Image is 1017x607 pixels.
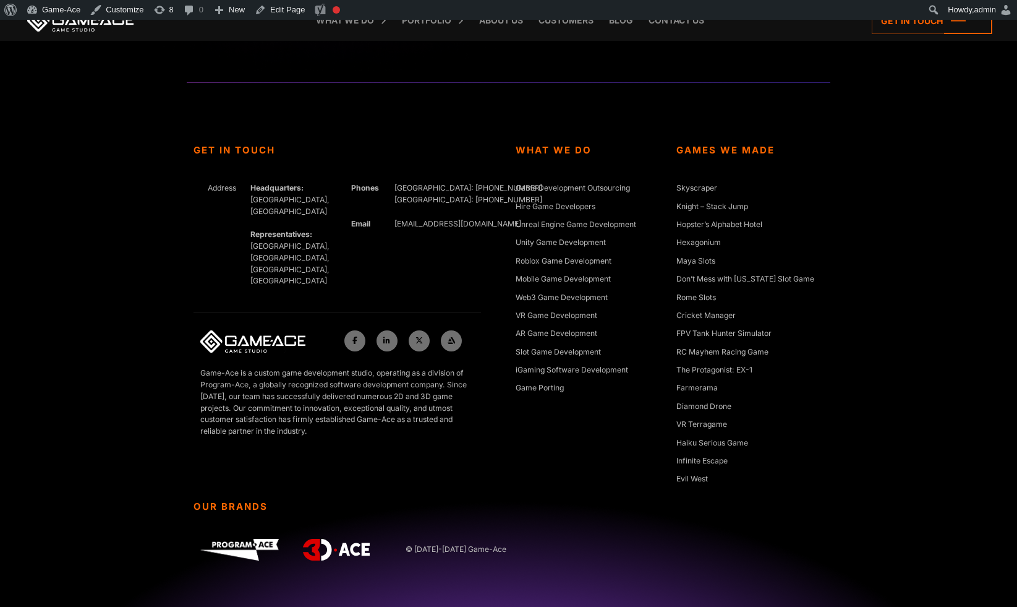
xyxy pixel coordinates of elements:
[194,145,481,157] strong: Get In Touch
[516,183,630,195] a: Game Development Outsourcing
[394,195,542,204] span: [GEOGRAPHIC_DATA]: [PHONE_NUMBER]
[676,183,717,195] a: Skyscraper
[516,201,595,213] a: Hire Game Developers
[244,183,330,287] div: [GEOGRAPHIC_DATA], [GEOGRAPHIC_DATA] [GEOGRAPHIC_DATA], [GEOGRAPHIC_DATA], [GEOGRAPHIC_DATA], [GE...
[676,310,736,322] a: Cricket Manager
[676,219,762,231] a: Hopster’s Alphabet Hotel
[676,437,748,450] a: Haiku Serious Game
[676,364,752,377] a: The Protagonist: EX-1
[516,347,601,359] a: Slot Game Development
[516,219,636,231] a: Unreal Engine Game Development
[351,219,370,228] strong: Email
[516,273,611,286] a: Mobile Game Development
[333,6,340,14] div: Focus keyphrase not set
[676,401,731,413] a: Diamond Drone
[200,330,305,353] img: Game-Ace Logo
[676,292,716,304] a: Rome Slots
[676,273,814,286] a: Don’t Mess with [US_STATE] Slot Game
[516,237,606,249] a: Unity Game Development
[676,473,708,486] a: Evil West
[676,347,768,359] a: RC Mayhem Racing Game
[676,382,718,395] a: Farmerama
[200,539,279,561] img: Program-Ace
[394,219,521,228] a: [EMAIL_ADDRESS][DOMAIN_NAME]
[516,145,663,157] strong: What We Do
[250,230,312,239] strong: Representatives:
[516,364,628,377] a: iGaming Software Development
[208,183,236,192] span: Address
[676,201,748,213] a: Knight – Stack Jump
[676,419,727,431] a: VR Terragame
[200,368,474,437] p: Game-Ace is a custom game development studio, operating as a division of Program-Ace, a globally ...
[516,382,564,395] a: Game Porting
[676,328,772,340] a: FPV Tank Hunter Simulator
[516,256,611,268] a: Roblox Game Development
[516,328,597,340] a: AR Game Development
[351,183,379,192] strong: Phones
[303,539,370,561] img: 3D-Ace
[394,183,542,192] span: [GEOGRAPHIC_DATA]: [PHONE_NUMBER]
[676,455,728,468] a: Infinite Escape
[250,183,304,192] strong: Headquarters:
[406,544,495,556] span: © [DATE]-[DATE] Game-Ace
[516,292,608,304] a: Web3 Game Development
[194,501,501,513] strong: Our Brands
[676,256,715,268] a: Maya Slots
[516,310,597,322] a: VR Game Development
[676,145,823,157] strong: Games We Made
[676,237,721,249] a: Hexagonium
[974,5,996,14] span: admin
[872,7,992,34] a: Get in touch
